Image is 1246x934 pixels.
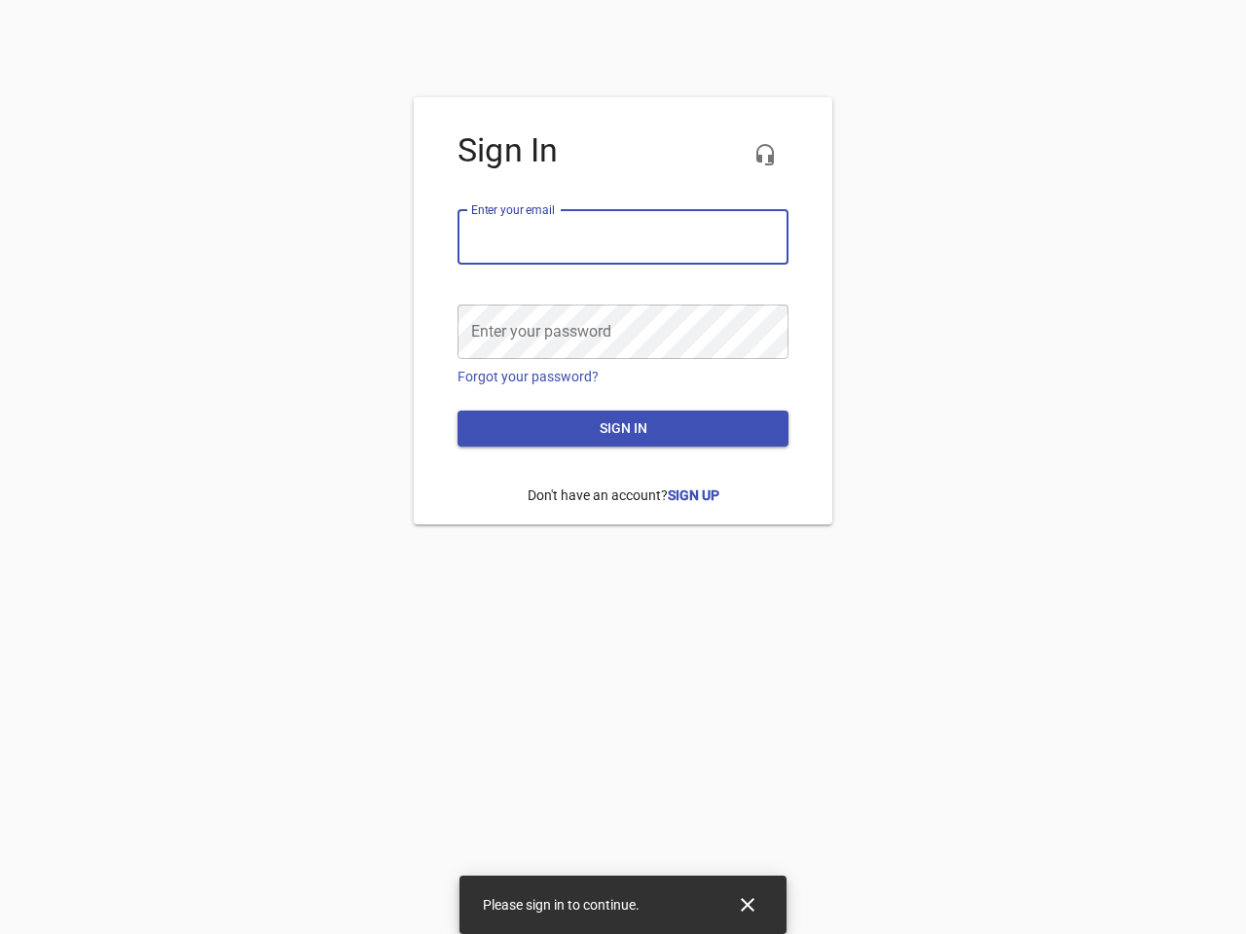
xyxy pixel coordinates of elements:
[458,471,788,521] p: Don't have an account?
[724,881,771,928] button: Close
[458,131,788,170] h4: Sign In
[458,369,599,384] a: Forgot your password?
[668,487,719,503] a: Sign Up
[483,897,640,913] span: Please sign in to continue.
[458,411,788,447] button: Sign in
[821,219,1231,919] iframe: Chat
[473,416,773,441] span: Sign in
